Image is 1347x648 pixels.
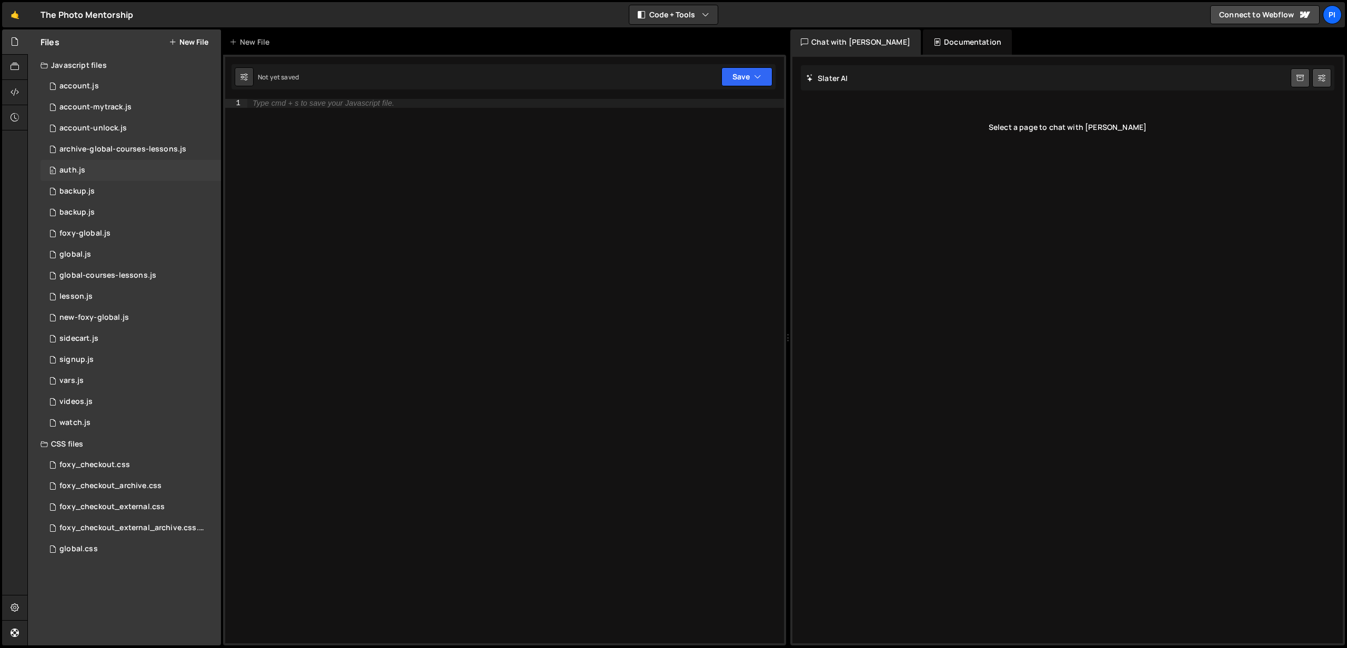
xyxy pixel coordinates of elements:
[59,418,91,428] div: watch.js
[59,523,205,533] div: foxy_checkout_external_archive.css.css
[41,539,221,560] div: 13533/35489.css
[41,223,221,244] div: 13533/34219.js
[225,99,247,108] div: 1
[41,139,221,160] div: 13533/43968.js
[59,481,162,491] div: foxy_checkout_archive.css
[59,124,127,133] div: account-unlock.js
[41,475,221,497] div: 13533/44030.css
[41,181,221,202] div: 13533/45031.js
[41,36,59,48] h2: Files
[169,38,208,46] button: New File
[801,106,1334,148] div: Select a page to chat with [PERSON_NAME]
[41,349,221,370] div: 13533/35364.js
[59,82,99,91] div: account.js
[59,229,110,238] div: foxy-global.js
[59,145,186,154] div: archive-global-courses-lessons.js
[258,73,299,82] div: Not yet saved
[59,355,94,364] div: signup.js
[41,97,221,118] div: 13533/38628.js
[41,244,221,265] div: 13533/39483.js
[41,265,221,286] div: 13533/35292.js
[59,187,95,196] div: backup.js
[923,29,1012,55] div: Documentation
[59,166,85,175] div: auth.js
[28,433,221,454] div: CSS files
[59,376,84,386] div: vars.js
[59,250,91,259] div: global.js
[59,313,129,322] div: new-foxy-global.js
[41,76,221,97] div: 13533/34220.js
[59,208,95,217] div: backup.js
[59,334,98,343] div: sidecart.js
[1323,5,1342,24] a: Pi
[41,518,225,539] div: 13533/44029.css
[629,5,718,24] button: Code + Tools
[41,118,221,139] div: 13533/41206.js
[229,37,274,47] div: New File
[41,454,221,475] div: 13533/38507.css
[59,292,93,301] div: lesson.js
[1210,5,1320,24] a: Connect to Webflow
[41,497,221,518] div: 13533/38747.css
[59,271,156,280] div: global-courses-lessons.js
[41,412,221,433] div: 13533/38527.js
[41,328,221,349] div: 13533/43446.js
[59,103,132,112] div: account-mytrack.js
[253,99,394,107] div: Type cmd + s to save your Javascript file.
[41,202,221,223] div: 13533/45030.js
[59,397,93,407] div: videos.js
[49,167,56,176] span: 0
[41,8,133,21] div: The Photo Mentorship
[41,286,221,307] div: 13533/35472.js
[41,307,221,328] div: 13533/40053.js
[806,73,848,83] h2: Slater AI
[721,67,772,86] button: Save
[59,460,130,470] div: foxy_checkout.css
[41,391,221,412] div: 13533/42246.js
[28,55,221,76] div: Javascript files
[59,544,98,554] div: global.css
[41,370,221,391] div: 13533/38978.js
[2,2,28,27] a: 🤙
[41,160,221,181] div: 13533/34034.js
[790,29,921,55] div: Chat with [PERSON_NAME]
[59,502,165,512] div: foxy_checkout_external.css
